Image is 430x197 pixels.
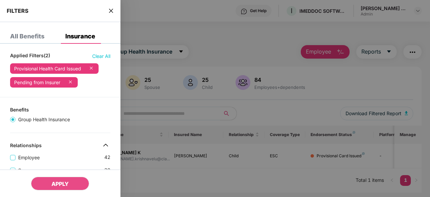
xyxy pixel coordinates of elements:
div: All Benefits [10,33,44,40]
span: Spouse [15,167,37,174]
span: close [108,7,114,14]
span: 42 [104,154,110,161]
div: Insurance [65,33,95,40]
span: Applied Filters(2) [10,53,50,60]
img: svg+xml;base64,PHN2ZyB4bWxucz0iaHR0cDovL3d3dy53My5vcmcvMjAwMC9zdmciIHdpZHRoPSIzMiIgaGVpZ2h0PSIzMi... [100,140,111,151]
div: Relationships [10,142,42,151]
span: APPLY [51,180,69,187]
span: Clear All [92,53,110,60]
span: Group Health Insurance [15,116,73,123]
div: Provisional Health Card Issued [14,66,81,71]
button: APPLY [31,177,89,190]
div: Pending from Insurer [14,80,60,85]
span: Employee [15,154,42,161]
span: 30 [104,166,110,174]
span: FILTERS [7,7,29,14]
